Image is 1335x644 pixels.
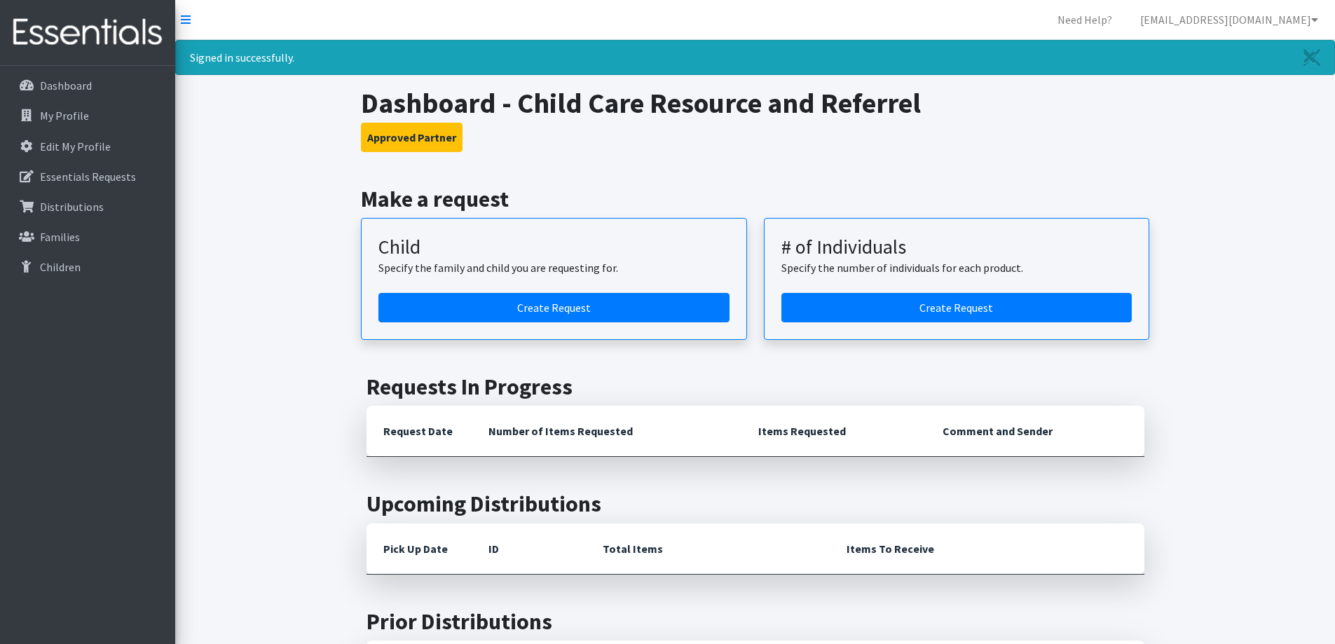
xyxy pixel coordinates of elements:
a: Children [6,253,170,281]
a: Essentials Requests [6,163,170,191]
p: Essentials Requests [40,170,136,184]
p: Specify the family and child you are requesting for. [378,259,730,276]
th: Comment and Sender [926,406,1144,457]
h2: Make a request [361,186,1149,212]
a: Edit My Profile [6,132,170,160]
p: Families [40,230,80,244]
th: Number of Items Requested [472,406,742,457]
p: Edit My Profile [40,139,111,153]
p: Specify the number of individuals for each product. [781,259,1132,276]
th: Request Date [367,406,472,457]
a: Dashboard [6,71,170,100]
a: Close [1289,41,1334,74]
div: Signed in successfully. [175,40,1335,75]
a: Create a request by number of individuals [781,293,1132,322]
a: [EMAIL_ADDRESS][DOMAIN_NAME] [1129,6,1329,34]
h1: Dashboard - Child Care Resource and Referrel [361,86,1149,120]
button: Approved Partner [361,123,463,152]
a: Families [6,223,170,251]
h2: Prior Distributions [367,608,1144,635]
a: Create a request for a child or family [378,293,730,322]
h3: Child [378,235,730,259]
img: HumanEssentials [6,9,170,56]
p: Children [40,260,81,274]
th: Total Items [586,523,830,575]
th: Items To Receive [830,523,1144,575]
th: ID [472,523,586,575]
h3: # of Individuals [781,235,1132,259]
a: My Profile [6,102,170,130]
a: Need Help? [1046,6,1123,34]
th: Pick Up Date [367,523,472,575]
p: Dashboard [40,78,92,93]
th: Items Requested [741,406,926,457]
h2: Requests In Progress [367,374,1144,400]
p: Distributions [40,200,104,214]
a: Distributions [6,193,170,221]
p: My Profile [40,109,89,123]
h2: Upcoming Distributions [367,491,1144,517]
